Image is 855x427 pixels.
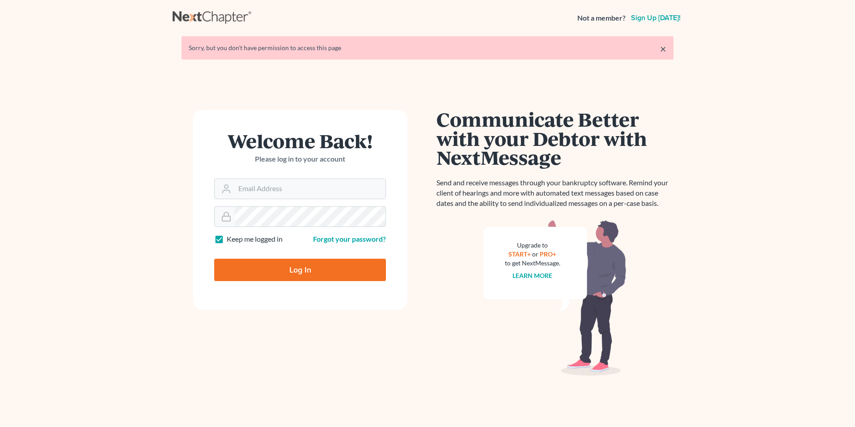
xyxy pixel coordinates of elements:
h1: Welcome Back! [214,131,386,150]
a: Learn more [513,272,553,279]
p: Please log in to your account [214,154,386,164]
a: Forgot your password? [313,235,386,243]
img: nextmessage_bg-59042aed3d76b12b5cd301f8e5b87938c9018125f34e5fa2b7a6b67550977c72.svg [483,219,626,376]
input: Email Address [235,179,385,199]
span: or [533,250,539,258]
div: to get NextMessage. [505,259,560,268]
div: Upgrade to [505,241,560,250]
a: Sign up [DATE]! [629,14,682,21]
h1: Communicate Better with your Debtor with NextMessage [436,110,673,167]
a: START+ [509,250,531,258]
div: Sorry, but you don't have permission to access this page [189,43,666,52]
label: Keep me logged in [227,234,283,244]
input: Log In [214,259,386,281]
a: PRO+ [540,250,557,258]
strong: Not a member? [577,13,626,23]
p: Send and receive messages through your bankruptcy software. Remind your client of hearings and mo... [436,178,673,209]
a: × [660,43,666,54]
